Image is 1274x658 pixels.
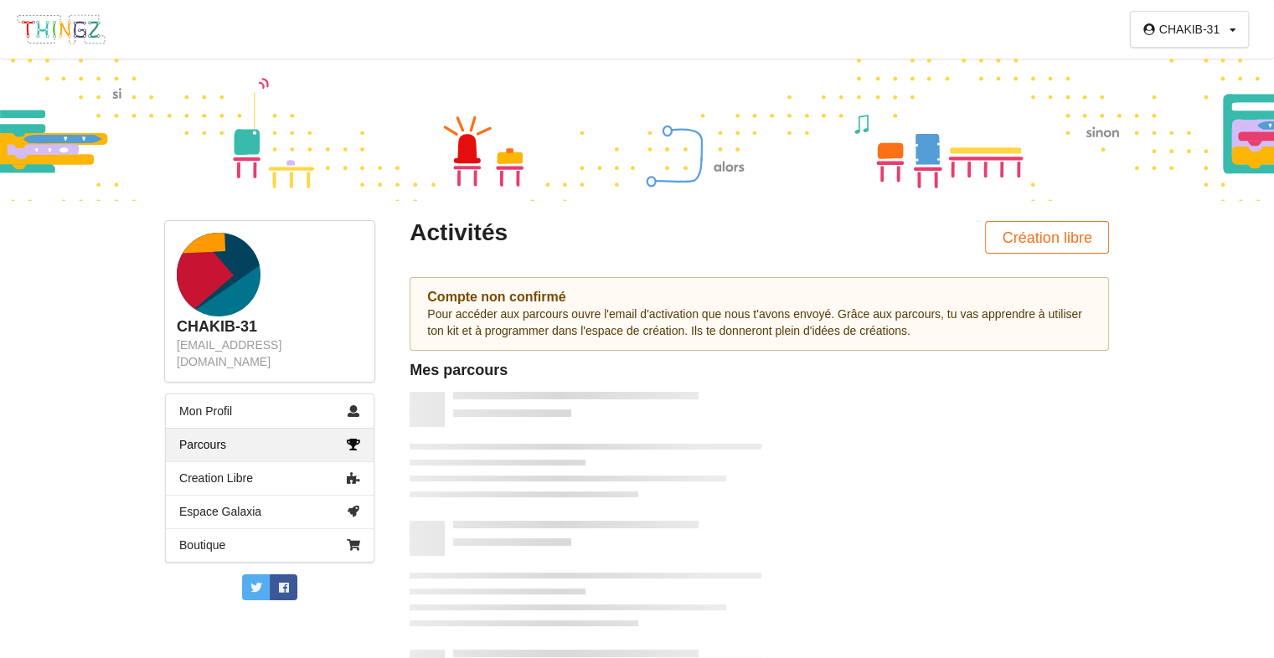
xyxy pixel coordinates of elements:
[166,495,374,528] a: Espace Galaxia
[410,218,747,248] div: Activités
[166,428,374,461] a: Parcours
[427,289,1091,306] div: Compte non confirmé
[1159,23,1220,35] div: CHAKIB-31
[166,528,374,562] a: Boutique
[410,361,1109,380] div: Mes parcours
[177,337,363,370] div: [EMAIL_ADDRESS][DOMAIN_NAME]
[16,13,106,45] img: thingz_logo.png
[166,461,374,495] a: Creation Libre
[166,394,374,428] a: Mon Profil
[427,306,1091,339] div: Pour accéder aux parcours ouvre l'email d'activation que nous t'avons envoyé. Grâce aux parcours,...
[985,221,1109,254] button: Création libre
[177,317,363,337] div: CHAKIB-31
